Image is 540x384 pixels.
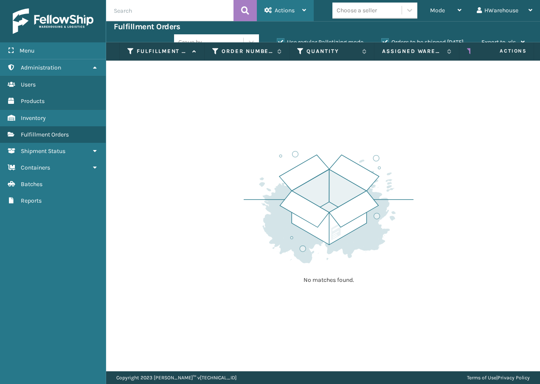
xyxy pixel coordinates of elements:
[20,47,34,54] span: Menu
[21,64,61,71] span: Administration
[467,375,496,381] a: Terms of Use
[381,39,464,46] label: Orders to be shipped [DATE]
[275,7,295,14] span: Actions
[337,6,377,15] div: Choose a seller
[498,375,530,381] a: Privacy Policy
[467,371,530,384] div: |
[114,22,180,32] h3: Fulfillment Orders
[222,47,273,55] label: Order Number
[21,181,42,188] span: Batches
[21,131,69,138] span: Fulfillment Orders
[21,97,45,105] span: Products
[21,197,42,204] span: Reports
[430,7,445,14] span: Mode
[21,81,36,88] span: Users
[21,147,65,155] span: Shipment Status
[473,44,532,58] span: Actions
[481,39,516,46] span: Export to .xls
[382,47,443,55] label: Assigned Warehouse
[21,114,46,122] span: Inventory
[13,8,93,34] img: logo
[178,38,202,47] div: Group by
[277,39,363,46] label: Use regular Palletizing mode
[116,371,236,384] p: Copyright 2023 [PERSON_NAME]™ v [TECHNICAL_ID]
[21,164,50,171] span: Containers
[307,47,358,55] label: Quantity
[137,47,188,55] label: Fulfillment Order Id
